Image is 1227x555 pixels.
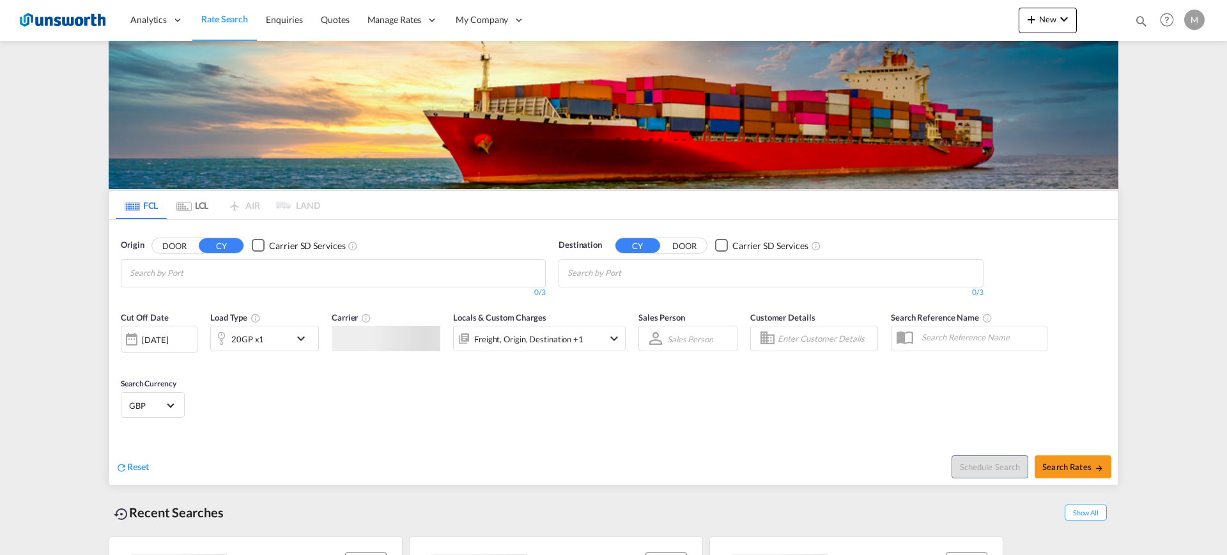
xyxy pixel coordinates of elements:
span: Rate Search [201,13,248,24]
md-chips-wrap: Chips container with autocompletion. Enter the text area, type text to search, and then use the u... [566,260,694,284]
span: Help [1156,9,1178,31]
md-icon: icon-arrow-right [1095,464,1104,473]
div: [DATE] [121,326,197,353]
div: 0/3 [559,287,984,298]
md-pagination-wrapper: Use the left and right arrow keys to navigate between tabs [116,191,320,219]
md-icon: Unchecked: Search for CY (Container Yard) services for all selected carriers.Checked : Search for... [348,241,358,251]
md-icon: icon-chevron-down [293,331,315,346]
div: icon-magnify [1134,14,1148,33]
div: Freight Origin Destination Factory Stuffing [474,330,583,348]
md-tab-item: LCL [167,191,218,219]
span: Cut Off Date [121,312,169,323]
span: Carrier [332,312,371,323]
button: icon-plus 400-fgNewicon-chevron-down [1019,8,1077,33]
md-icon: icon-plus 400-fg [1024,11,1039,27]
input: Search Reference Name [915,328,1047,347]
span: Show All [1065,505,1107,521]
span: Search Reference Name [891,312,992,323]
img: 3748d800213711f08852f18dcb6d8936.jpg [19,6,105,34]
span: Destination [559,239,602,252]
div: Help [1156,9,1184,32]
div: [DATE] [142,334,168,346]
button: DOOR [152,238,197,253]
input: Chips input. [567,263,689,284]
md-select: Select Currency: £ GBPUnited Kingdom Pound [128,396,178,414]
span: Customer Details [750,312,815,323]
md-select: Sales Person [666,330,714,348]
span: Load Type [210,312,261,323]
md-chips-wrap: Chips container with autocompletion. Enter the text area, type text to search, and then use the u... [128,260,256,284]
span: My Company [456,13,508,26]
span: Reset [127,461,149,472]
div: icon-refreshReset [116,460,149,475]
span: Search Currency [121,379,176,388]
button: CY [615,238,660,253]
md-icon: icon-magnify [1134,14,1148,28]
span: Quotes [321,14,349,25]
span: Locals & Custom Charges [453,312,546,323]
div: M [1184,10,1205,30]
div: 0/3 [121,287,546,298]
span: Analytics [130,13,167,26]
input: Enter Customer Details [778,329,874,348]
md-icon: icon-information-outline [251,313,261,323]
span: GBP [129,400,165,411]
md-icon: The selected Trucker/Carrierwill be displayed in the rate results If the rates are from another f... [361,313,371,323]
button: DOOR [662,238,707,253]
input: Chips input. [130,263,251,284]
div: Recent Searches [109,498,229,527]
button: Search Ratesicon-arrow-right [1035,455,1111,478]
md-checkbox: Checkbox No Ink [252,239,345,252]
md-icon: icon-chevron-down [1056,11,1072,27]
div: 20GP x1 [231,330,264,348]
md-icon: Your search will be saved by the below given name [982,313,992,323]
div: Carrier SD Services [269,239,345,252]
div: OriginDOOR CY Checkbox No InkUnchecked: Search for CY (Container Yard) services for all selected ... [109,220,1118,485]
span: Origin [121,239,144,252]
md-datepicker: Select [121,351,130,369]
md-tab-item: FCL [116,191,167,219]
md-icon: icon-chevron-down [606,331,622,346]
div: 20GP x1icon-chevron-down [210,326,319,351]
div: Freight Origin Destination Factory Stuffingicon-chevron-down [453,326,626,351]
img: LCL+%26+FCL+BACKGROUND.png [109,41,1118,189]
md-checkbox: Checkbox No Ink [715,239,808,252]
button: Note: By default Schedule search will only considerorigin ports, destination ports and cut off da... [952,455,1028,478]
span: Search Rates [1042,462,1104,472]
md-icon: icon-backup-restore [114,506,129,522]
div: Carrier SD Services [732,239,808,252]
md-icon: Unchecked: Search for CY (Container Yard) services for all selected carriers.Checked : Search for... [811,241,821,251]
span: New [1024,14,1072,24]
button: CY [199,238,243,253]
span: Enquiries [266,14,303,25]
span: Sales Person [638,312,685,323]
span: Manage Rates [367,13,422,26]
md-icon: icon-refresh [116,462,127,473]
